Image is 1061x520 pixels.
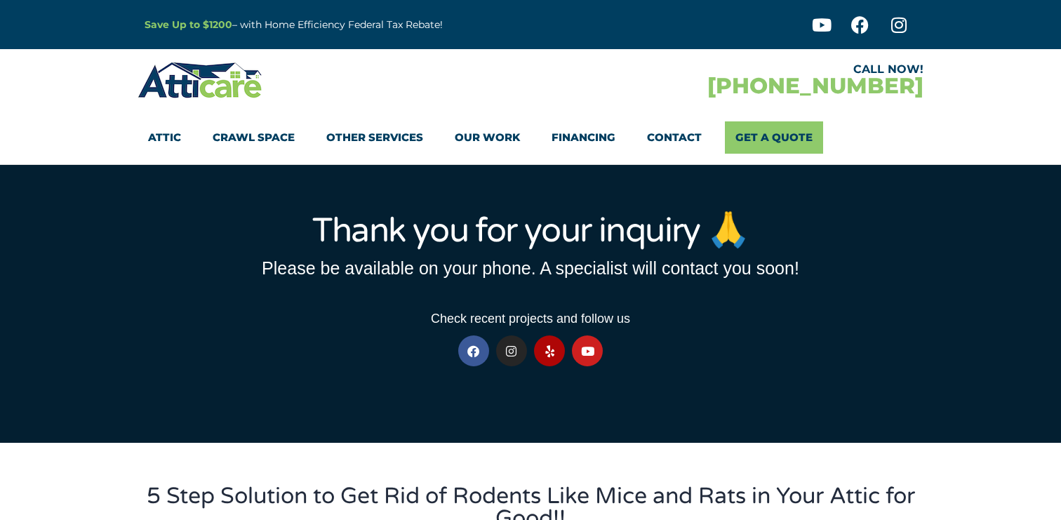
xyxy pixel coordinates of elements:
[145,260,916,277] h3: Please be available on your phone. A specialist will contact you soon!
[647,121,702,154] a: Contact
[725,121,823,154] a: Get A Quote
[530,64,923,75] div: CALL NOW!
[326,121,423,154] a: Other Services
[145,17,599,33] p: – with Home Efficiency Federal Tax Rebate!
[145,18,232,31] a: Save Up to $1200
[145,312,916,325] h3: Check recent projects and follow us
[455,121,520,154] a: Our Work
[145,214,916,248] h1: Thank you for your inquiry 🙏
[552,121,615,154] a: Financing
[213,121,295,154] a: Crawl Space
[148,121,913,154] nav: Menu
[148,121,181,154] a: Attic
